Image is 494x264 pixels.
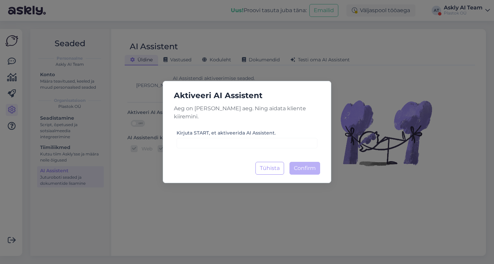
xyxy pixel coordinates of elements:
h5: Aktiveeri AI Assistent [168,89,326,102]
span: Confirm [294,165,316,171]
p: Aeg on [PERSON_NAME] aeg. Ning aidata kliente kiiremini. [168,105,326,121]
label: Kirjuta START, et aktiveerida AI Assistent. [177,129,276,137]
button: Tühista [255,162,284,175]
button: Confirm [289,162,320,175]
